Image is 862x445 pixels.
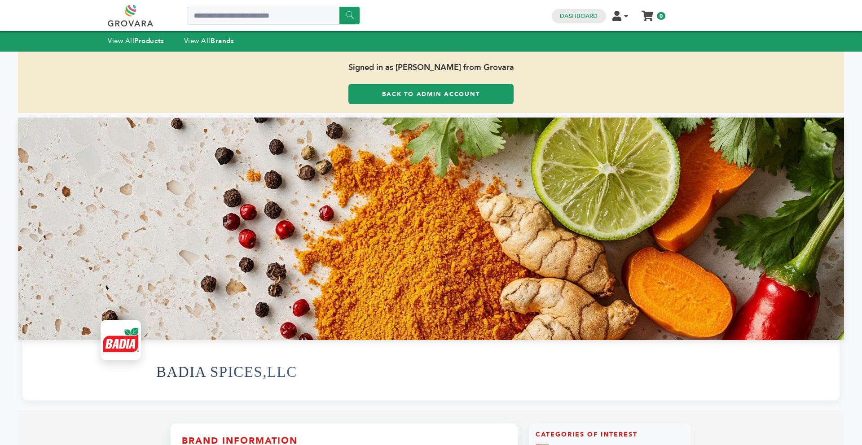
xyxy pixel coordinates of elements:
a: View AllBrands [184,36,234,45]
span: 0 [657,12,665,20]
a: Back to Admin Account [348,84,514,104]
a: View AllProducts [108,36,164,45]
h1: BADIA SPICES,LLC [156,350,297,394]
strong: Products [134,36,164,45]
a: Dashboard [560,12,598,20]
span: Signed in as [PERSON_NAME] from Grovara [18,52,844,84]
strong: Brands [211,36,234,45]
img: BADIA SPICES,LLC Logo [103,322,139,358]
input: Search a product or brand... [187,7,360,25]
a: My Cart [642,8,653,17]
